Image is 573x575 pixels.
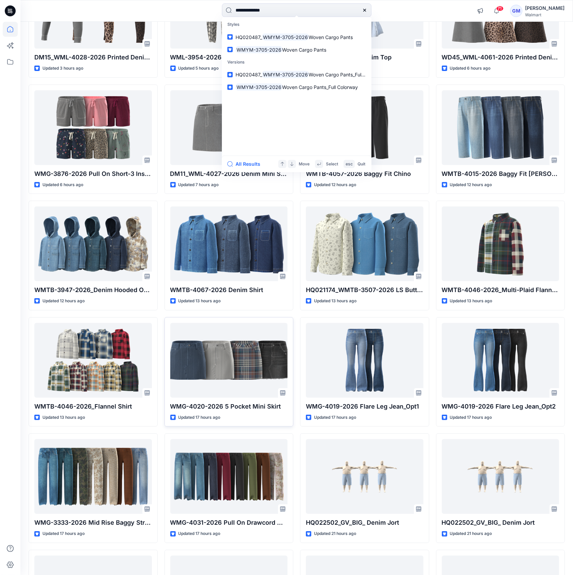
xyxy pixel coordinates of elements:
mark: WMYM-3705-2026 [262,71,309,78]
a: WMG-4020-2026 5 Pocket Mini Skirt [170,323,288,398]
p: Move [299,160,310,167]
p: WMG-3333-2026 Mid Rise Baggy Straight Pant [34,518,152,527]
a: WMG-4019-2026 Flare Leg Jean_Opt1 [306,323,423,398]
p: Updated 13 hours ago [450,298,492,305]
div: GM [510,5,522,17]
p: WMTB-4067-2026 Denim Shirt [170,285,288,295]
span: Woven Cargo Pants [309,34,353,40]
p: WD45_WML-4061-2026 Printed Denim Mini Shirt Dress [442,53,559,62]
span: Woven Cargo Pants [282,47,326,52]
p: Updated 12 hours ago [314,181,356,188]
p: Updated 21 hours ago [450,530,492,537]
span: 71 [496,6,504,11]
a: WMTB-4046-2026_Multi-Plaid Flannel Shirt [442,206,559,281]
p: Updated 17 hours ago [42,530,85,537]
p: DM15_WML-4028-2026 Printed Denim Jacket [34,53,152,62]
p: Updated 17 hours ago [178,414,221,421]
p: Updated 6 hours ago [450,65,491,72]
a: WMG-4019-2026 Flare Leg Jean_Opt2 [442,323,559,398]
p: WMTB-4046-2026_Multi-Plaid Flannel Shirt [442,285,559,295]
p: WMG-4019-2026 Flare Leg Jean_Opt1 [306,402,423,411]
p: Updated 17 hours ago [178,530,221,537]
p: WMTB-4057-2026 Baggy Fit Chino [306,169,423,179]
p: WMTB-4046-2026_Flannel Shirt [34,402,152,411]
div: [PERSON_NAME] [525,4,565,12]
p: WMTB-3947-2026_Denim Hooded Overshirt [34,285,152,295]
mark: WMYM-3705-2026 [236,83,282,91]
a: WMTB-4015-2026 Baggy Fit Jean-Opt 1A [442,90,559,165]
a: DM11_WML-4027-2026 Denim Mini Skirt [170,90,288,165]
a: WMTB-4046-2026_Flannel Shirt [34,323,152,398]
p: Updated 7 hours ago [178,181,219,188]
p: Updated 21 hours ago [314,530,356,537]
a: WMG-3876-2026 Pull On Short-3 Inseam [34,90,152,165]
div: Walmart [525,12,565,17]
a: HQ021174_WMTB-3507-2026 LS Button Down Denim Shirt [306,206,423,281]
p: Styles [223,18,370,31]
p: WMG-4019-2026 Flare Leg Jean_Opt2 [442,402,559,411]
p: Updated 17 hours ago [450,414,492,421]
p: HQ021174_WMTB-3507-2026 LS Button Down Denim Shirt [306,285,423,295]
a: HQ022502_GV_BIG_ Denim Jort [306,439,423,514]
p: Updated 13 hours ago [178,298,221,305]
p: WMG-3876-2026 Pull On Short-3 Inseam [34,169,152,179]
a: HQ020487_WMYM-3705-2026Woven Cargo Pants_Full Colorway [223,68,370,81]
p: Versions [223,56,370,68]
p: Updated 5 hours ago [178,65,219,72]
a: WMG-4031-2026 Pull On Drawcord Wide Leg_Opt3 [170,439,288,514]
p: Updated 13 hours ago [314,298,357,305]
a: WMG-3333-2026 Mid Rise Baggy Straight Pant [34,439,152,514]
span: Woven Cargo Pants_Full Colorway [309,72,384,77]
p: WMTB-4015-2026 Baggy Fit [PERSON_NAME]-Opt 1A [442,169,559,179]
p: Updated 3 hours ago [42,65,83,72]
p: Updated 12 hours ago [450,181,492,188]
a: WMYM-3705-2026Woven Cargo Pants [223,43,370,56]
a: WMTB-4067-2026 Denim Shirt [170,206,288,281]
p: Updated 12 hours ago [42,298,85,305]
span: HQ020487_ [236,72,262,77]
p: Updated 17 hours ago [314,414,356,421]
p: Updated 6 hours ago [42,181,83,188]
p: HQ022502_GV_BIG_ Denim Jort [442,518,559,527]
span: HQ020487_ [236,34,262,40]
p: WML-3954-2026 Crease Tapered [PERSON_NAME] [170,53,288,62]
p: DM11_WML-4027-2026 Denim Mini Skirt [170,169,288,179]
p: esc [346,160,353,167]
p: Updated 13 hours ago [42,414,85,421]
mark: WMYM-3705-2026 [262,33,309,41]
mark: WMYM-3705-2026 [236,46,282,54]
button: All Results [227,160,265,168]
a: WMYM-3705-2026Woven Cargo Pants_Full Colorway [223,81,370,93]
a: HQ022502_GV_BIG_ Denim Jort [442,439,559,514]
p: WMG-4020-2026 5 Pocket Mini Skirt [170,402,288,411]
p: HQ022502_GV_BIG_ Denim Jort [306,518,423,527]
a: WMTB-3947-2026_Denim Hooded Overshirt [34,206,152,281]
span: Woven Cargo Pants_Full Colorway [282,84,358,90]
a: HQ020487_WMYM-3705-2026Woven Cargo Pants [223,31,370,43]
p: Select [326,160,338,167]
p: WMG-4031-2026 Pull On Drawcord Wide Leg_Opt3 [170,518,288,527]
p: Quit [358,160,365,167]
